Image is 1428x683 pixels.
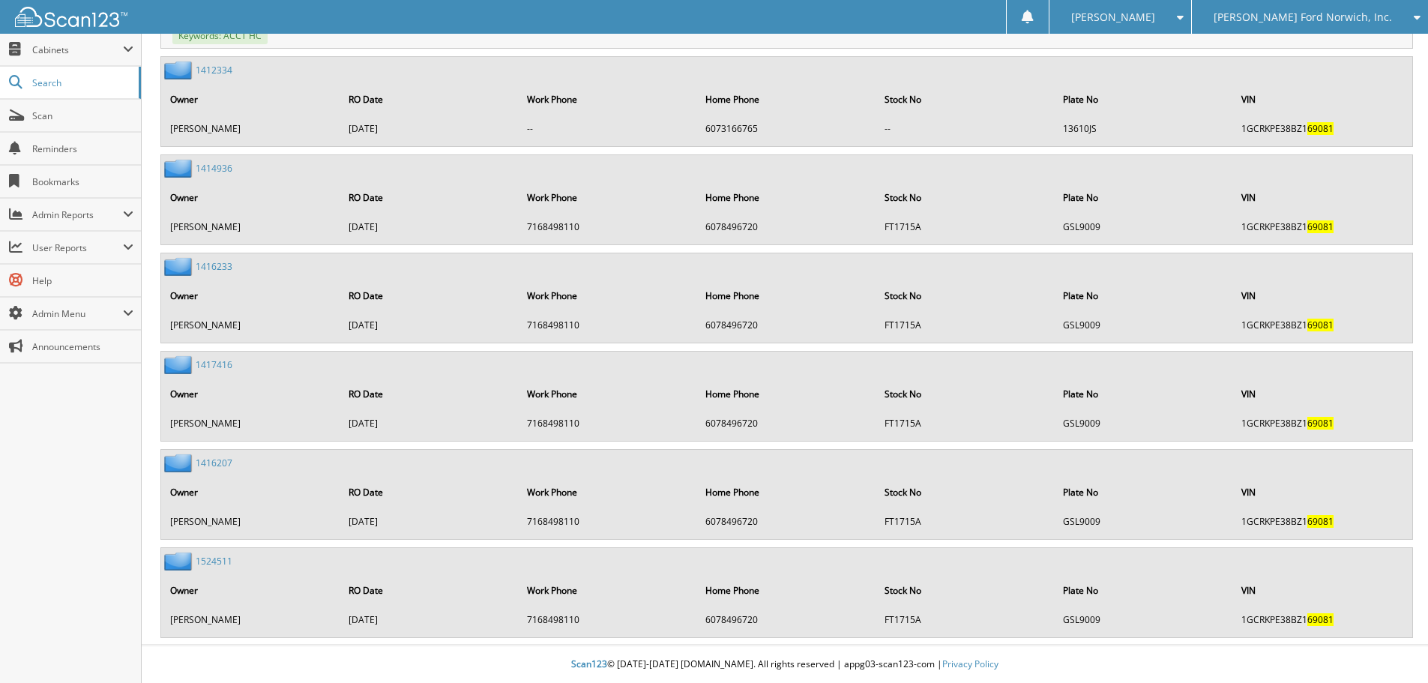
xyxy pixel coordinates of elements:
[163,214,340,239] td: [PERSON_NAME]
[519,313,696,337] td: 7168498110
[341,182,518,213] th: RO Date
[1055,280,1232,311] th: Plate No
[1234,411,1411,436] td: 1GCRKPE38BZ1
[163,313,340,337] td: [PERSON_NAME]
[163,575,340,606] th: Owner
[341,214,518,239] td: [DATE]
[341,509,518,534] td: [DATE]
[341,411,518,436] td: [DATE]
[877,411,1054,436] td: FT1715A
[32,142,133,155] span: Reminders
[163,280,340,311] th: Owner
[163,509,340,534] td: [PERSON_NAME]
[1214,13,1392,22] span: [PERSON_NAME] Ford Norwich, Inc.
[196,555,232,568] a: 1524511
[164,159,196,178] img: folder2.png
[32,175,133,188] span: Bookmarks
[877,607,1054,632] td: FT1715A
[341,280,518,311] th: RO Date
[942,658,998,670] a: Privacy Policy
[172,27,268,44] span: Keywords: ACCT HC
[164,454,196,472] img: folder2.png
[164,355,196,374] img: folder2.png
[698,313,875,337] td: 6078496720
[32,208,123,221] span: Admin Reports
[519,477,696,508] th: Work Phone
[196,260,232,273] a: 1416233
[196,358,232,371] a: 1417416
[1307,417,1334,430] span: 69081
[1055,313,1232,337] td: GSL9009
[877,116,1054,141] td: --
[877,182,1054,213] th: Stock No
[341,379,518,409] th: RO Date
[698,116,875,141] td: 6073166765
[1055,509,1232,534] td: GSL9009
[877,379,1054,409] th: Stock No
[163,84,340,115] th: Owner
[519,84,696,115] th: Work Phone
[519,182,696,213] th: Work Phone
[32,307,123,320] span: Admin Menu
[1055,477,1232,508] th: Plate No
[163,477,340,508] th: Owner
[196,162,232,175] a: 1414936
[1234,575,1411,606] th: VIN
[32,109,133,122] span: Scan
[571,658,607,670] span: Scan123
[196,64,232,76] a: 1412334
[1055,182,1232,213] th: Plate No
[341,575,518,606] th: RO Date
[1307,319,1334,331] span: 69081
[1055,575,1232,606] th: Plate No
[341,84,518,115] th: RO Date
[877,84,1054,115] th: Stock No
[164,257,196,276] img: folder2.png
[163,411,340,436] td: [PERSON_NAME]
[698,182,875,213] th: Home Phone
[877,280,1054,311] th: Stock No
[341,116,518,141] td: [DATE]
[1055,84,1232,115] th: Plate No
[877,313,1054,337] td: FT1715A
[1307,515,1334,528] span: 69081
[1234,214,1411,239] td: 1GCRKPE38BZ1
[1307,613,1334,626] span: 69081
[877,509,1054,534] td: FT1715A
[1234,607,1411,632] td: 1GCRKPE38BZ1
[877,214,1054,239] td: FT1715A
[1307,220,1334,233] span: 69081
[698,509,875,534] td: 6078496720
[519,411,696,436] td: 7168498110
[32,76,131,89] span: Search
[32,43,123,56] span: Cabinets
[32,241,123,254] span: User Reports
[519,575,696,606] th: Work Phone
[1055,379,1232,409] th: Plate No
[1307,122,1334,135] span: 69081
[341,477,518,508] th: RO Date
[1234,313,1411,337] td: 1GCRKPE38BZ1
[1353,611,1428,683] iframe: Chat Widget
[877,575,1054,606] th: Stock No
[163,116,340,141] td: [PERSON_NAME]
[519,607,696,632] td: 7168498110
[519,116,696,141] td: --
[698,411,875,436] td: 6078496720
[163,379,340,409] th: Owner
[1234,509,1411,534] td: 1GCRKPE38BZ1
[519,214,696,239] td: 7168498110
[1234,379,1411,409] th: VIN
[1234,116,1411,141] td: 1GCRKPE38BZ1
[341,313,518,337] td: [DATE]
[32,274,133,287] span: Help
[196,457,232,469] a: 1416207
[1234,182,1411,213] th: VIN
[698,280,875,311] th: Home Phone
[1055,411,1232,436] td: GSL9009
[877,477,1054,508] th: Stock No
[15,7,127,27] img: scan123-logo-white.svg
[32,340,133,353] span: Announcements
[1055,116,1232,141] td: 13610JS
